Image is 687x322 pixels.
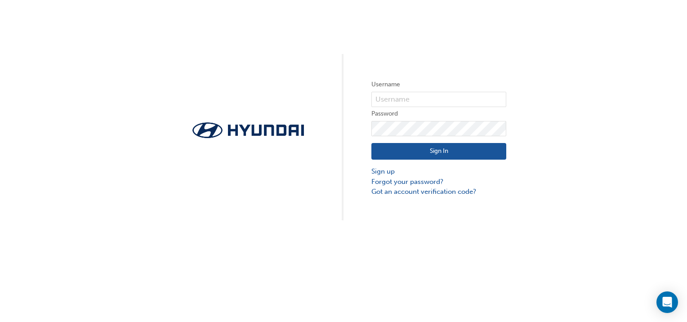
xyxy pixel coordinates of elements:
[371,92,506,107] input: Username
[656,291,678,313] div: Open Intercom Messenger
[371,166,506,177] a: Sign up
[371,187,506,197] a: Got an account verification code?
[371,108,506,119] label: Password
[371,143,506,160] button: Sign In
[371,177,506,187] a: Forgot your password?
[181,120,316,141] img: Trak
[371,79,506,90] label: Username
